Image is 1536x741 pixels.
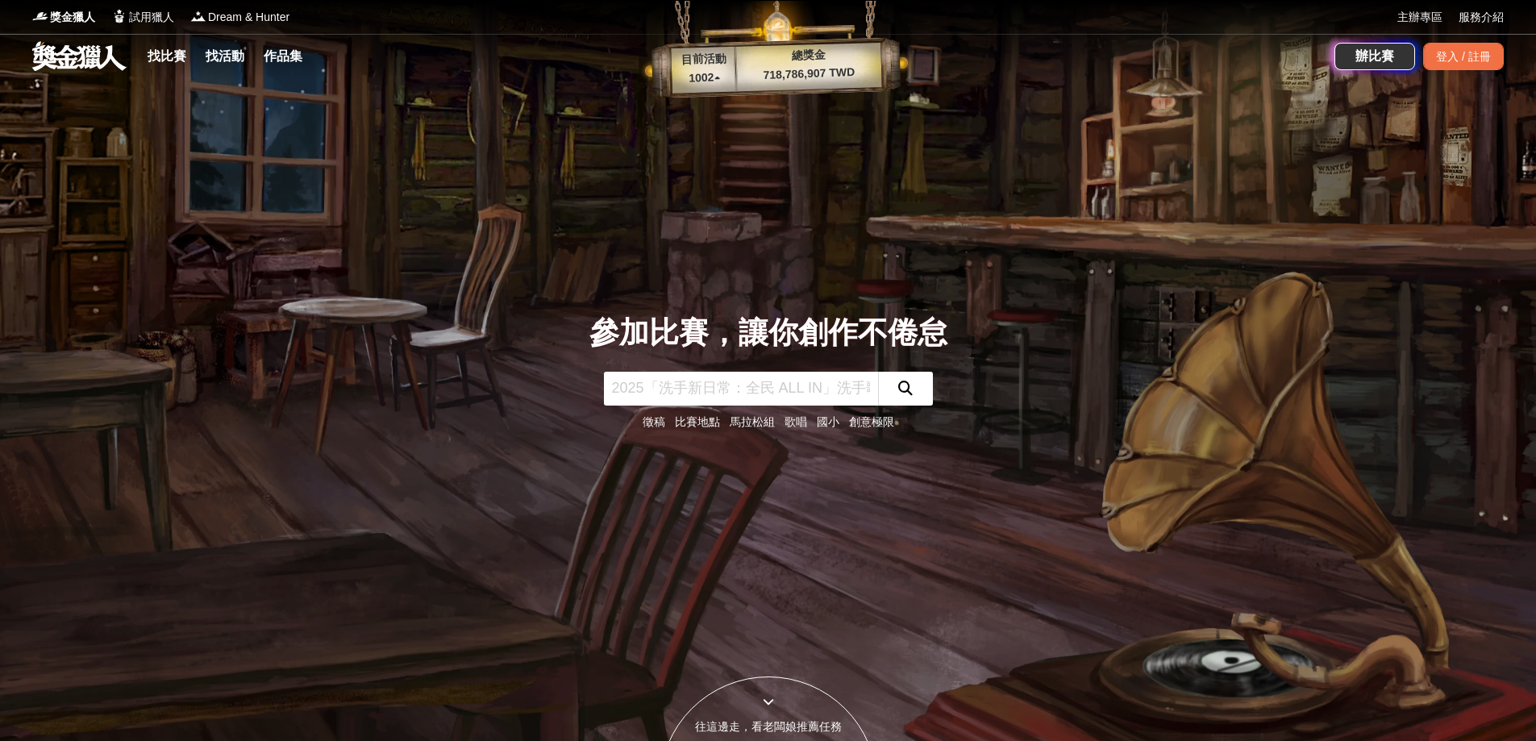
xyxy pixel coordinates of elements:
[671,50,736,69] p: 目前活動
[672,69,737,88] p: 1002 ▴
[32,9,95,26] a: Logo獎金獵人
[1334,43,1415,70] a: 辦比賽
[730,415,775,428] a: 馬拉松組
[1397,9,1442,26] a: 主辦專區
[1423,43,1504,70] div: 登入 / 註冊
[785,415,807,428] a: 歌唱
[111,8,127,24] img: Logo
[208,9,289,26] span: Dream & Hunter
[50,9,95,26] span: 獎金獵人
[190,9,289,26] a: LogoDream & Hunter
[735,44,881,66] p: 總獎金
[199,45,251,68] a: 找活動
[1459,9,1504,26] a: 服務介紹
[589,310,947,356] div: 參加比賽，讓你創作不倦怠
[736,63,882,85] p: 718,786,907 TWD
[660,718,876,735] div: 往這邊走，看老闆娘推薦任務
[190,8,206,24] img: Logo
[849,415,894,428] a: 創意極限
[675,415,720,428] a: 比賽地點
[141,45,193,68] a: 找比賽
[604,372,878,406] input: 2025「洗手新日常：全民 ALL IN」洗手歌全台徵選
[643,415,665,428] a: 徵稿
[817,415,839,428] a: 國小
[257,45,309,68] a: 作品集
[129,9,174,26] span: 試用獵人
[32,8,48,24] img: Logo
[111,9,174,26] a: Logo試用獵人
